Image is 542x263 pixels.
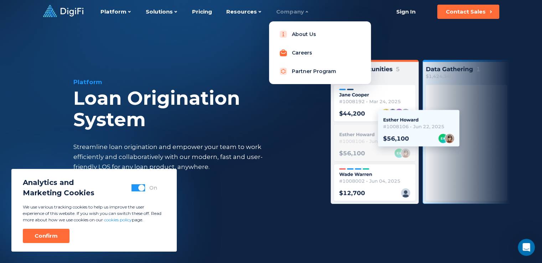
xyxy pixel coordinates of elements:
div: Confirm [35,232,58,239]
button: Contact Sales [437,5,499,19]
span: Marketing Cookies [23,188,94,198]
p: We use various tracking cookies to help us improve the user experience of this website. If you wi... [23,204,165,223]
a: Careers [275,46,365,60]
button: Confirm [23,229,69,243]
div: On [149,184,157,191]
span: Analytics and [23,177,94,188]
a: About Us [275,27,365,41]
div: Loan Origination System [73,88,313,130]
div: Streamline loan origination and empower your team to work efficiently and collaboratively with ou... [73,142,276,172]
a: Sign In [388,5,424,19]
iframe: Intercom live chat [518,239,535,256]
div: Contact Sales [446,8,486,15]
a: cookies policy [104,217,132,222]
a: Partner Program [275,64,365,78]
div: Platform [73,78,313,86]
